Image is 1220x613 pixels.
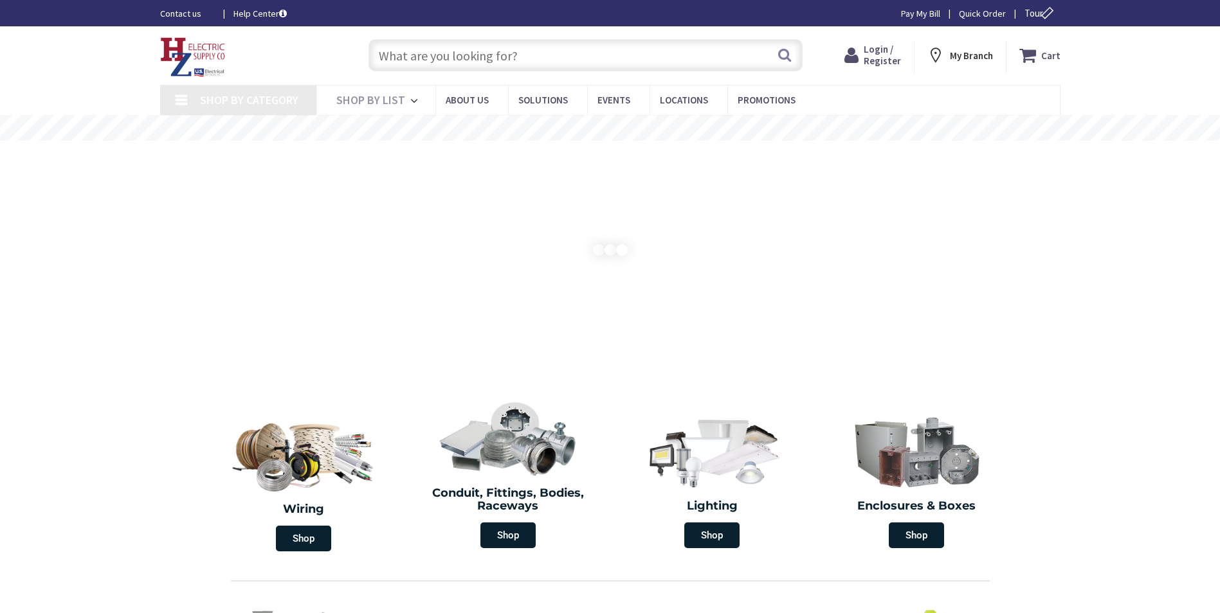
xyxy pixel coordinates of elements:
a: Pay My Bill [901,7,940,20]
span: Shop By Category [200,93,298,107]
span: Tour [1024,7,1057,19]
strong: My Branch [950,49,993,62]
span: Shop [480,522,536,548]
a: Quick Order [959,7,1006,20]
a: Wiring Shop [202,407,406,558]
a: Cart [1019,44,1061,67]
span: Shop [684,522,740,548]
span: Shop By List [336,93,405,107]
strong: Cart [1041,44,1061,67]
a: Help Center [233,7,287,20]
span: Solutions [518,94,568,106]
span: Promotions [738,94,796,106]
a: Conduit, Fittings, Bodies, Raceways Shop [409,395,607,555]
h2: Enclosures & Boxes [824,500,1009,513]
span: Locations [660,94,708,106]
a: Lighting Shop [614,407,812,555]
span: Shop [276,526,331,551]
span: Login / Register [864,43,901,67]
div: My Branch [927,44,993,67]
rs-layer: Free Same Day Pickup at 8 Locations [497,121,725,136]
h2: Wiring [208,503,400,516]
span: About Us [446,94,489,106]
h2: Lighting [620,500,805,513]
a: Login / Register [844,44,901,67]
span: Shop [889,522,944,548]
img: HZ Electric Supply [160,37,226,77]
span: Events [597,94,630,106]
input: What are you looking for? [369,39,803,71]
h2: Conduit, Fittings, Bodies, Raceways [415,487,601,513]
a: Enclosures & Boxes Shop [817,407,1015,555]
a: Contact us [160,7,213,20]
